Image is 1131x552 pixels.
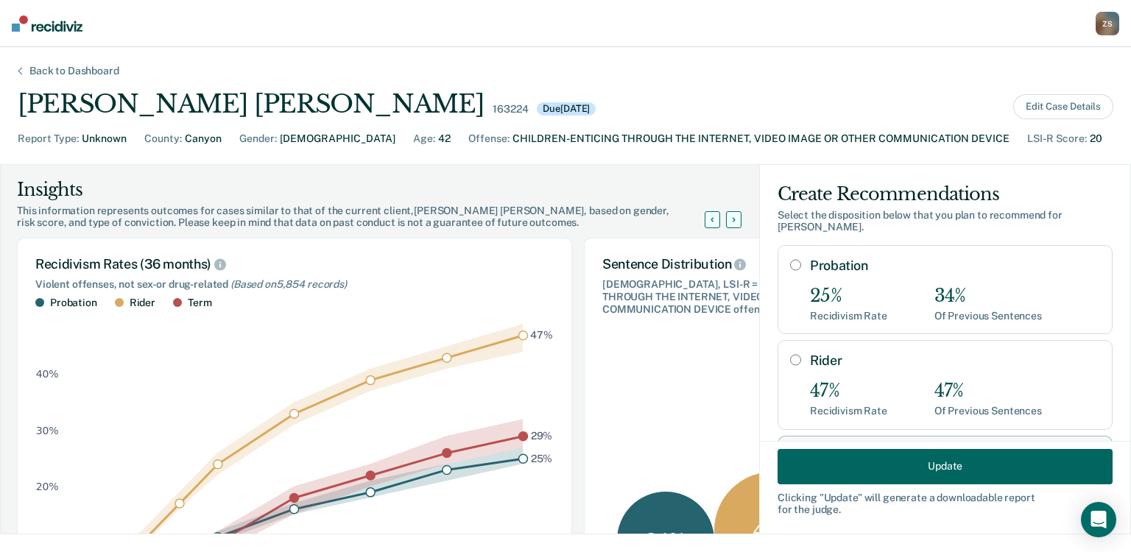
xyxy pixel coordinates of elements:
text: 47% [530,329,553,341]
div: Select the disposition below that you plan to recommend for [PERSON_NAME] . [778,209,1113,234]
div: [DEMOGRAPHIC_DATA] [280,131,395,146]
div: LSI-R Score : [1027,131,1087,146]
text: 29% [531,430,553,442]
button: Update [778,448,1113,484]
div: [PERSON_NAME] [PERSON_NAME] [18,89,484,119]
div: Z S [1096,12,1119,35]
div: Recidivism Rate [810,310,887,322]
div: Canyon [185,131,222,146]
div: Clicking " Update " will generate a downloadable report for the judge. [778,491,1113,516]
div: Open Intercom Messenger [1081,502,1116,537]
text: 30% [36,424,59,436]
text: 40% [36,368,59,380]
div: Sentence Distribution [602,256,920,272]
label: Probation [810,258,1100,274]
div: Create Recommendations [778,183,1113,206]
div: 34% [934,286,1042,307]
div: CHILDREN-ENTICING THROUGH THE INTERNET, VIDEO IMAGE OR OTHER COMMUNICATION DEVICE [512,131,1010,146]
div: 47% [810,381,887,402]
button: ZS [1096,12,1119,35]
div: 20 [1090,131,1102,146]
div: Gender : [239,131,277,146]
div: Of Previous Sentences [934,310,1042,322]
div: This information represents outcomes for cases similar to that of the current client, [PERSON_NAM... [17,205,722,230]
div: Insights [17,178,722,202]
img: Recidiviz [12,15,82,32]
g: text [530,329,553,464]
div: Due [DATE] [537,102,596,116]
div: Of Previous Sentences [934,405,1042,417]
div: 163224 [493,103,528,116]
div: Violent offenses, not sex- or drug-related [35,278,554,291]
div: County : [144,131,182,146]
label: Rider [810,353,1100,369]
div: Report Type : [18,131,79,146]
div: Recidivism Rate [810,405,887,417]
div: Age : [413,131,435,146]
div: [DEMOGRAPHIC_DATA], LSI-R = 0-20, CHILDREN-ENTICING THROUGH THE INTERNET, VIDEO IMAGE OR OTHER CO... [602,278,920,315]
span: (Based on 5,854 records ) [230,278,347,290]
div: 25% [810,286,887,307]
button: Edit Case Details [1013,94,1113,119]
div: Back to Dashboard [12,65,137,77]
div: Recidivism Rates (36 months) [35,256,554,272]
text: 20% [36,480,59,492]
div: Unknown [82,131,127,146]
div: Offense : [468,131,510,146]
div: Rider [130,297,155,309]
div: Term [188,297,211,309]
div: 42 [438,131,451,146]
div: Probation [50,297,97,309]
div: 47% [934,381,1042,402]
text: 25% [531,452,553,464]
